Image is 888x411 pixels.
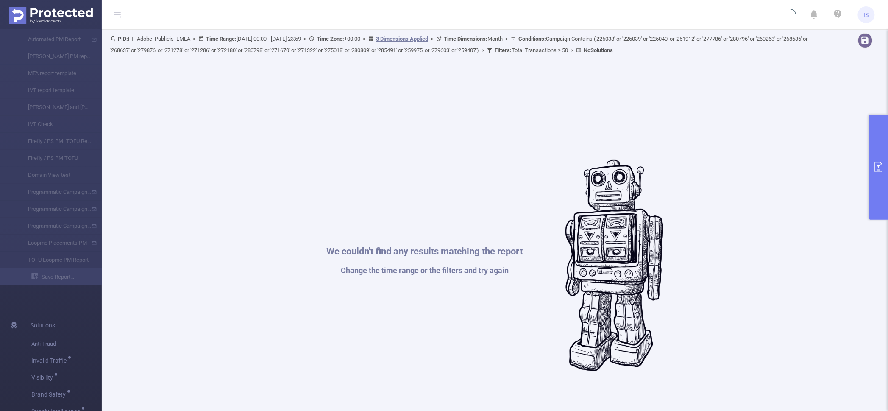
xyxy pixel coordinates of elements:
[206,36,237,42] b: Time Range:
[31,358,70,363] span: Invalid Traffic
[190,36,198,42] span: >
[495,47,568,53] span: Total Transactions ≥ 50
[9,7,93,24] img: Protected Media
[31,336,102,352] span: Anti-Fraud
[301,36,309,42] span: >
[479,47,487,53] span: >
[428,36,436,42] span: >
[360,36,368,42] span: >
[786,9,796,21] i: icon: loading
[317,36,344,42] b: Time Zone:
[864,6,869,23] span: IS
[110,36,118,42] i: icon: user
[376,36,428,42] u: 3 Dimensions Applied
[503,36,511,42] span: >
[568,47,576,53] span: >
[110,36,808,53] span: FT_Adobe_Publicis_EMEA [DATE] 00:00 - [DATE] 23:59 +00:00
[584,47,613,53] b: No Solutions
[518,36,546,42] b: Conditions :
[444,36,503,42] span: Month
[327,267,523,274] h1: Change the time range or the filters and try again
[327,247,523,256] h1: We couldn't find any results matching the report
[31,375,56,380] span: Visibility
[444,36,487,42] b: Time Dimensions :
[495,47,512,53] b: Filters :
[118,36,128,42] b: PID:
[565,160,663,372] img: #
[31,391,69,397] span: Brand Safety
[31,317,55,334] span: Solutions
